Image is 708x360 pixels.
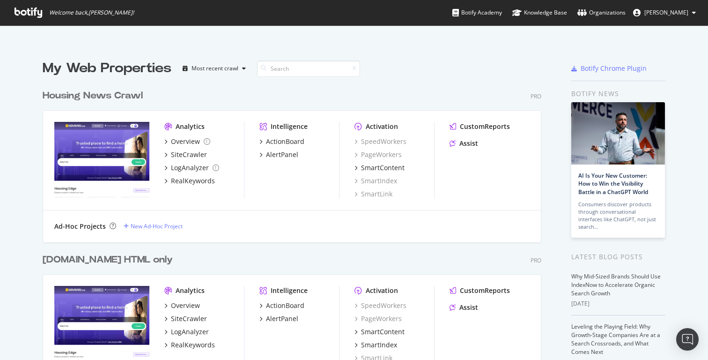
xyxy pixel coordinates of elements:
a: SmartContent [354,327,405,337]
a: SiteCrawler [164,314,207,323]
div: Open Intercom Messenger [676,328,699,351]
a: Leveling the Playing Field: Why Growth-Stage Companies Are at a Search Crossroads, and What Comes... [571,322,660,356]
a: SmartIndex [354,340,397,350]
div: SiteCrawler [171,150,207,159]
a: SpeedWorkers [354,137,406,146]
a: CustomReports [450,122,510,131]
a: RealKeywords [164,340,215,350]
a: Botify Chrome Plugin [571,64,647,73]
div: Latest Blog Posts [571,252,665,262]
div: Consumers discover products through conversational interfaces like ChatGPT, not just search… [578,201,658,231]
div: Most recent crawl [192,66,238,71]
a: LogAnalyzer [164,327,209,337]
div: New Ad-Hoc Project [131,222,183,230]
div: CustomReports [460,286,510,295]
a: SpeedWorkers [354,301,406,310]
div: Intelligence [271,286,308,295]
a: Assist [450,139,478,148]
a: PageWorkers [354,150,402,159]
a: Assist [450,303,478,312]
div: Assist [459,303,478,312]
div: CustomReports [460,122,510,131]
div: SmartContent [361,163,405,172]
img: AI Is Your New Customer: How to Win the Visibility Battle in a ChatGPT World [571,102,665,165]
div: Overview [171,301,200,310]
a: PageWorkers [354,314,402,323]
img: Housing News Crawl [54,122,149,198]
a: Why Mid-Sized Brands Should Use IndexNow to Accelerate Organic Search Growth [571,272,661,297]
div: AlertPanel [266,150,298,159]
div: SiteCrawler [171,314,207,323]
a: LogAnalyzer [164,163,219,172]
div: [DATE] [571,300,665,308]
div: RealKeywords [171,340,215,350]
div: Activation [366,286,398,295]
div: Botify Chrome Plugin [581,64,647,73]
div: [DOMAIN_NAME] HTML only [43,253,173,267]
div: Ad-Hoc Projects [54,222,106,231]
a: AI Is Your New Customer: How to Win the Visibility Battle in a ChatGPT World [578,172,648,195]
a: SmartContent [354,163,405,172]
div: AlertPanel [266,314,298,323]
div: SmartContent [361,327,405,337]
div: Assist [459,139,478,148]
a: SiteCrawler [164,150,207,159]
div: Analytics [176,122,205,131]
a: SmartIndex [354,176,397,186]
div: Analytics [176,286,205,295]
a: Overview [164,137,210,146]
div: Activation [366,122,398,131]
div: LogAnalyzer [171,327,209,337]
div: RealKeywords [171,176,215,186]
div: ActionBoard [266,301,304,310]
a: Housing News Crawl [43,89,147,103]
a: RealKeywords [164,176,215,186]
button: Most recent crawl [179,61,250,76]
div: Botify news [571,89,665,99]
a: Overview [164,301,200,310]
a: New Ad-Hoc Project [124,222,183,230]
a: SmartLink [354,189,392,199]
a: AlertPanel [259,314,298,323]
div: Pro [531,256,541,264]
a: AlertPanel [259,150,298,159]
div: My Web Properties [43,59,171,78]
div: LogAnalyzer [171,163,209,172]
div: Overview [171,137,200,146]
div: Intelligence [271,122,308,131]
div: ActionBoard [266,137,304,146]
a: CustomReports [450,286,510,295]
div: Pro [531,92,541,100]
a: ActionBoard [259,301,304,310]
a: [DOMAIN_NAME] HTML only [43,253,177,267]
input: Search [257,60,360,77]
div: SmartIndex [361,340,397,350]
a: ActionBoard [259,137,304,146]
div: Housing News Crawl [43,89,143,103]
